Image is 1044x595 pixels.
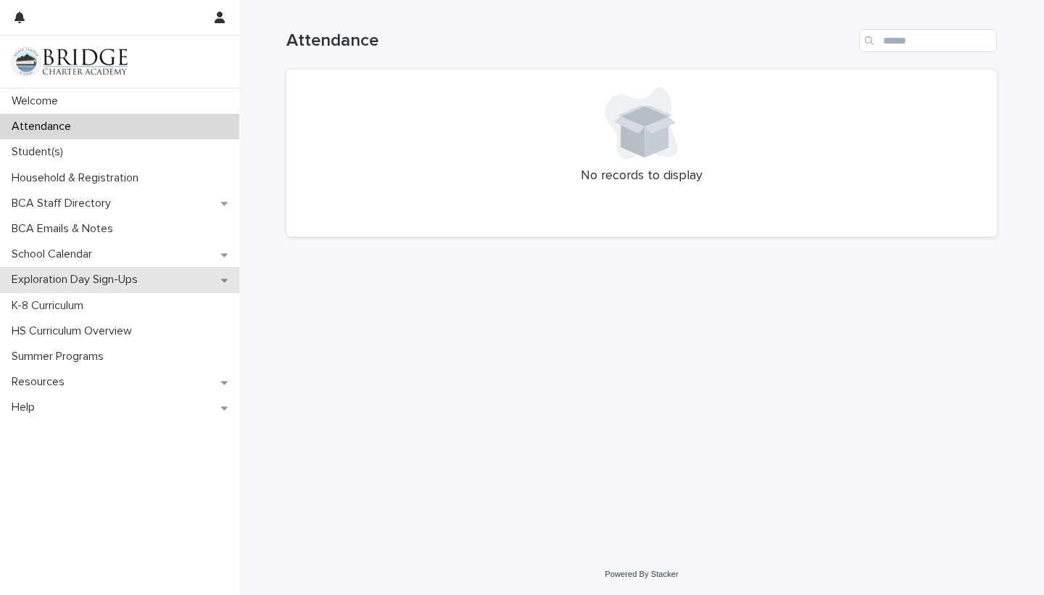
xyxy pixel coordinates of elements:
[6,94,70,108] p: Welcome
[12,47,128,76] img: V1C1m3IdTEidaUdm9Hs0
[605,570,678,578] a: Powered By Stacker
[6,401,46,414] p: Help
[286,30,853,52] h1: Attendance
[6,350,115,364] p: Summer Programs
[6,222,125,236] p: BCA Emails & Notes
[6,145,75,159] p: Student(s)
[6,171,150,185] p: Household & Registration
[6,197,123,210] p: BCA Staff Directory
[6,299,95,313] p: K-8 Curriculum
[859,29,997,52] input: Search
[6,324,144,338] p: HS Curriculum Overview
[6,247,104,261] p: School Calendar
[6,120,83,134] p: Attendance
[6,375,76,389] p: Resources
[6,273,149,287] p: Exploration Day Sign-Ups
[304,168,979,184] p: No records to display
